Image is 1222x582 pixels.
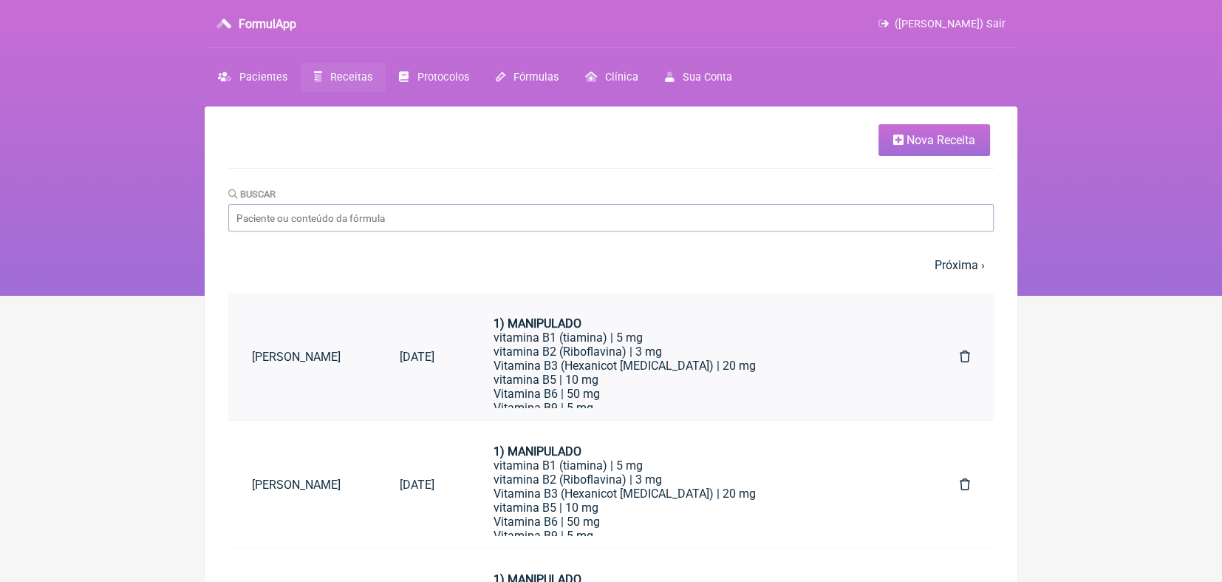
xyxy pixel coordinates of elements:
div: Vitamina B9 | 5 mg [494,529,901,543]
strong: 1) MANIPULADO [494,444,581,459]
div: Vitamina B6 | 50 mg [494,387,901,401]
a: Nova Receita [878,124,990,156]
a: 1) MANIPULADOvitamina B1 (tiamina) | 5 mgvitamina B2 (Riboflavina) | 3 mgVitamina B3 (Hexanicot [... [470,305,924,408]
span: Sua Conta [683,71,732,84]
div: vitamina B5 | 10 mg [494,373,901,387]
div: vitamina B1 (tiamina) | 5 mg [494,331,901,345]
a: Protocolos [386,63,482,92]
span: Receitas [330,71,372,84]
nav: pager [228,249,994,281]
div: Vitamina B3 (Hexanicot [MEDICAL_DATA]) | 20 mg [494,487,901,501]
strong: 1) MANIPULADO [494,317,581,331]
div: vitamina B1 (tiamina) | 5 mg [494,459,901,473]
a: Sua Conta [652,63,745,92]
div: vitamina B2 (Riboflavina) | 3 mg [494,473,901,487]
div: Vitamina B6 | 50 mg [494,515,901,529]
a: [DATE] [376,466,458,504]
a: ([PERSON_NAME]) Sair [878,18,1006,30]
span: Clínica [605,71,638,84]
div: vitamina B2 (Riboflavina) | 3 mg [494,345,901,359]
a: 1) MANIPULADOvitamina B1 (tiamina) | 5 mgvitamina B2 (Riboflavina) | 3 mgVitamina B3 (Hexanicot [... [470,433,924,536]
a: Pacientes [205,63,301,92]
label: Buscar [228,189,276,200]
input: Paciente ou conteúdo da fórmula [228,204,994,231]
a: [PERSON_NAME] [228,466,376,504]
a: [PERSON_NAME] [228,338,376,376]
span: ([PERSON_NAME]) Sair [895,18,1006,30]
a: Fórmulas [482,63,572,92]
span: Fórmulas [513,71,559,84]
div: Vitamina B3 (Hexanicot [MEDICAL_DATA]) | 20 mg [494,359,901,373]
span: Nova Receita [907,133,975,147]
a: Próxima › [935,258,985,272]
a: Clínica [572,63,652,92]
h3: FormulApp [239,17,296,31]
span: Pacientes [239,71,287,84]
div: vitamina B5 | 10 mg [494,501,901,515]
a: [DATE] [376,338,458,376]
a: Receitas [301,63,386,92]
span: Protocolos [417,71,469,84]
div: Vitamina B9 | 5 mg [494,401,901,415]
